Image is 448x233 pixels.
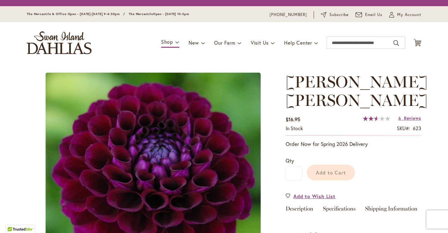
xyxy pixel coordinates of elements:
a: [PHONE_NUMBER] [270,12,307,18]
span: Visit Us [251,39,269,46]
span: Reviews [404,115,421,121]
span: Help Center [284,39,312,46]
span: New [189,39,199,46]
a: Subscribe [321,12,349,18]
span: Add to Wish List [293,193,336,200]
span: 6 [398,115,401,121]
span: Qty [286,157,294,164]
span: $16.95 [286,116,300,123]
span: [PERSON_NAME] [PERSON_NAME] [286,72,428,110]
span: My Account [397,12,421,18]
div: Availability [286,125,303,132]
a: 6 Reviews [398,115,421,121]
a: Email Us [356,12,383,18]
span: Our Farm [214,39,235,46]
a: Specifications [323,206,356,215]
span: Shop [161,38,173,45]
span: Subscribe [329,12,349,18]
span: Email Us [365,12,383,18]
a: Shipping Information [365,206,417,215]
p: Order Now for Spring 2026 Delivery [286,140,421,148]
div: 623 [413,125,421,132]
strong: SKU [397,125,410,131]
a: store logo [27,31,92,54]
button: Search [393,38,399,48]
a: Add to Wish List [286,193,336,200]
div: Detailed Product Info [286,206,421,215]
span: The Mercantile & Office Open - [DATE]-[DATE] 9-4:30pm / The Mercantile [27,12,153,16]
div: 51% [363,116,390,121]
span: Open - [DATE] 10-3pm [153,12,189,16]
a: Description [286,206,313,215]
span: In stock [286,125,303,131]
button: My Account [389,12,421,18]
